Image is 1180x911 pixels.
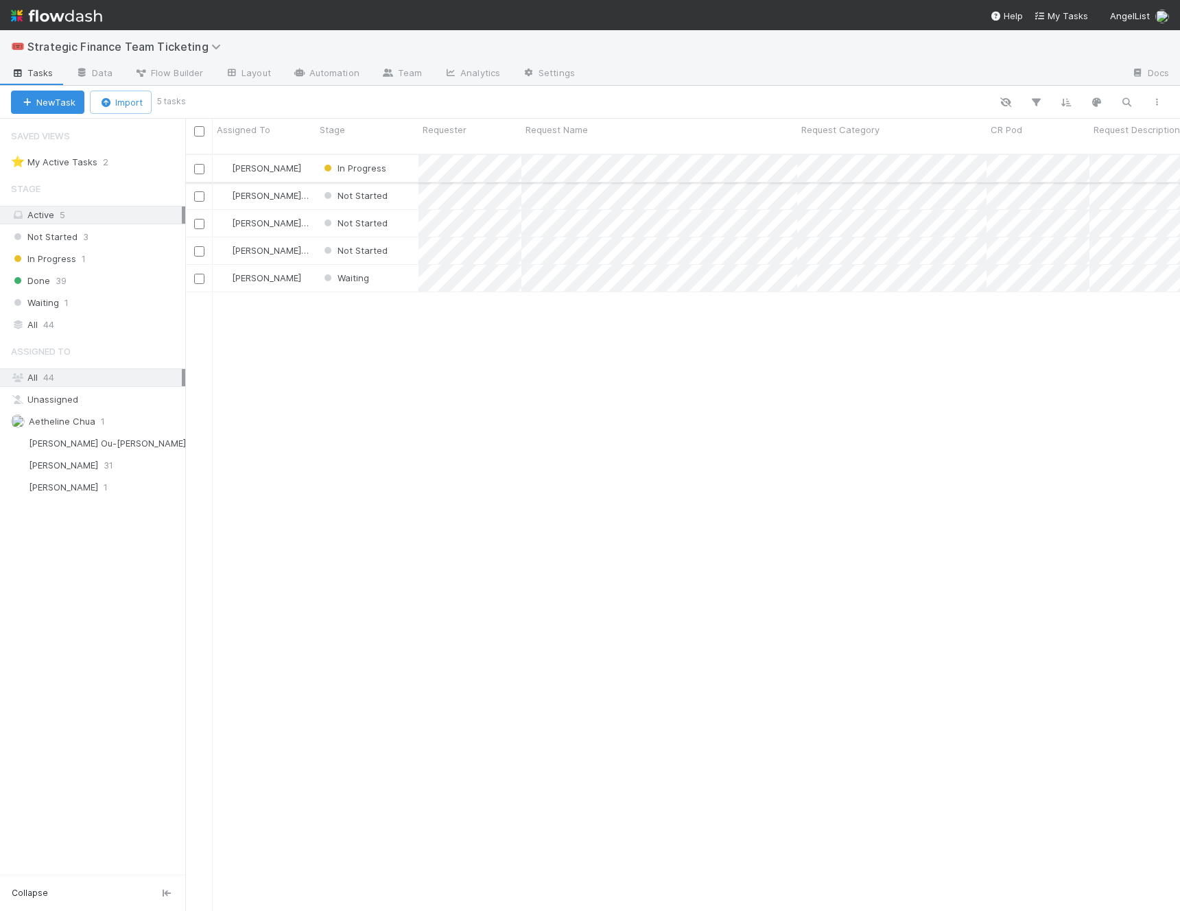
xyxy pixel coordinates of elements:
img: logo-inverted-e16ddd16eac7371096b0.svg [11,4,102,27]
a: My Tasks [1034,9,1088,23]
span: 39 [56,272,67,289]
span: [PERSON_NAME] [232,163,301,174]
div: [PERSON_NAME] Ou-[PERSON_NAME] [218,189,309,202]
img: avatar_aa4fbed5-f21b-48f3-8bdd-57047a9d59de.png [11,458,25,472]
div: Not Started [321,189,388,202]
span: Request Category [801,123,880,137]
a: Automation [282,63,370,85]
input: Toggle Row Selected [194,191,204,202]
div: [PERSON_NAME] [218,271,301,285]
img: avatar_103f69d0-f655-4f4f-bc28-f3abe7034599.png [11,414,25,428]
span: [PERSON_NAME] Ou-[PERSON_NAME] [232,190,389,201]
span: 2 [103,154,122,171]
span: Waiting [11,294,59,311]
span: 1 [104,479,108,496]
span: Stage [11,175,40,202]
img: avatar_0645ba0f-c375-49d5-b2e7-231debf65fc8.png [219,190,230,201]
span: [PERSON_NAME] [29,460,98,471]
span: Done [11,272,50,289]
div: All [11,316,182,333]
a: Docs [1120,63,1180,85]
span: Request Description [1094,123,1180,137]
span: Saved Views [11,122,70,150]
img: avatar_0645ba0f-c375-49d5-b2e7-231debf65fc8.png [219,217,230,228]
span: [PERSON_NAME] Ou-[PERSON_NAME] [232,245,389,256]
span: CR Pod [991,123,1022,137]
div: Not Started [321,244,388,257]
img: avatar_022c235f-155a-4f12-b426-9592538e9d6c.png [11,480,25,494]
span: My Tasks [1034,10,1088,21]
img: avatar_0645ba0f-c375-49d5-b2e7-231debf65fc8.png [219,245,230,256]
span: In Progress [321,163,386,174]
img: avatar_aa4fbed5-f21b-48f3-8bdd-57047a9d59de.png [219,272,230,283]
span: [PERSON_NAME] [29,482,98,493]
small: 5 tasks [157,95,186,108]
div: Active [11,206,182,224]
div: Help [990,9,1023,23]
button: NewTask [11,91,84,114]
span: Stage [320,123,345,137]
a: Analytics [433,63,511,85]
span: [PERSON_NAME] Ou-[PERSON_NAME] [29,438,186,449]
input: Toggle Row Selected [194,246,204,257]
span: In Progress [11,250,76,268]
span: AngelList [1110,10,1150,21]
span: Strategic Finance Team Ticketing [27,40,228,54]
input: Toggle Row Selected [194,164,204,174]
div: My Active Tasks [11,154,97,171]
span: 44 [43,372,54,383]
span: Request Name [526,123,588,137]
span: ⭐ [11,156,25,167]
span: Waiting [321,272,369,283]
input: Toggle Row Selected [194,274,204,284]
a: Flow Builder [123,63,214,85]
div: [PERSON_NAME] Ou-[PERSON_NAME] [218,244,309,257]
div: In Progress [321,161,386,175]
div: Waiting [321,271,369,285]
span: Assigned To [11,338,71,365]
span: Aetheline Chua [29,416,95,427]
span: 31 [104,457,113,474]
span: Tasks [11,66,54,80]
span: 1 [101,413,105,430]
div: [PERSON_NAME] Ou-[PERSON_NAME] [218,216,309,230]
span: 3 [83,228,88,246]
div: All [11,369,182,386]
span: 44 [43,316,54,333]
a: Team [370,63,433,85]
img: avatar_aa4fbed5-f21b-48f3-8bdd-57047a9d59de.png [1155,10,1169,23]
span: 5 [60,209,65,220]
span: Not Started [321,190,388,201]
span: Flow Builder [134,66,203,80]
span: [PERSON_NAME] [232,272,301,283]
span: Requester [423,123,467,137]
a: Data [64,63,123,85]
a: Settings [511,63,586,85]
input: Toggle All Rows Selected [194,126,204,137]
input: Toggle Row Selected [194,219,204,229]
span: 1 [82,250,86,268]
div: Unassigned [11,391,182,408]
a: Layout [214,63,282,85]
img: avatar_aa4fbed5-f21b-48f3-8bdd-57047a9d59de.png [219,163,230,174]
span: Not Started [321,217,388,228]
span: Not Started [321,245,388,256]
span: 🎟️ [11,40,25,52]
div: [PERSON_NAME] [218,161,301,175]
div: Not Started [321,216,388,230]
button: Import [90,91,152,114]
span: [PERSON_NAME] Ou-[PERSON_NAME] [232,217,389,228]
span: 1 [64,294,69,311]
span: Not Started [11,228,78,246]
span: Assigned To [217,123,270,137]
span: Collapse [12,887,48,899]
img: avatar_0645ba0f-c375-49d5-b2e7-231debf65fc8.png [11,436,25,450]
